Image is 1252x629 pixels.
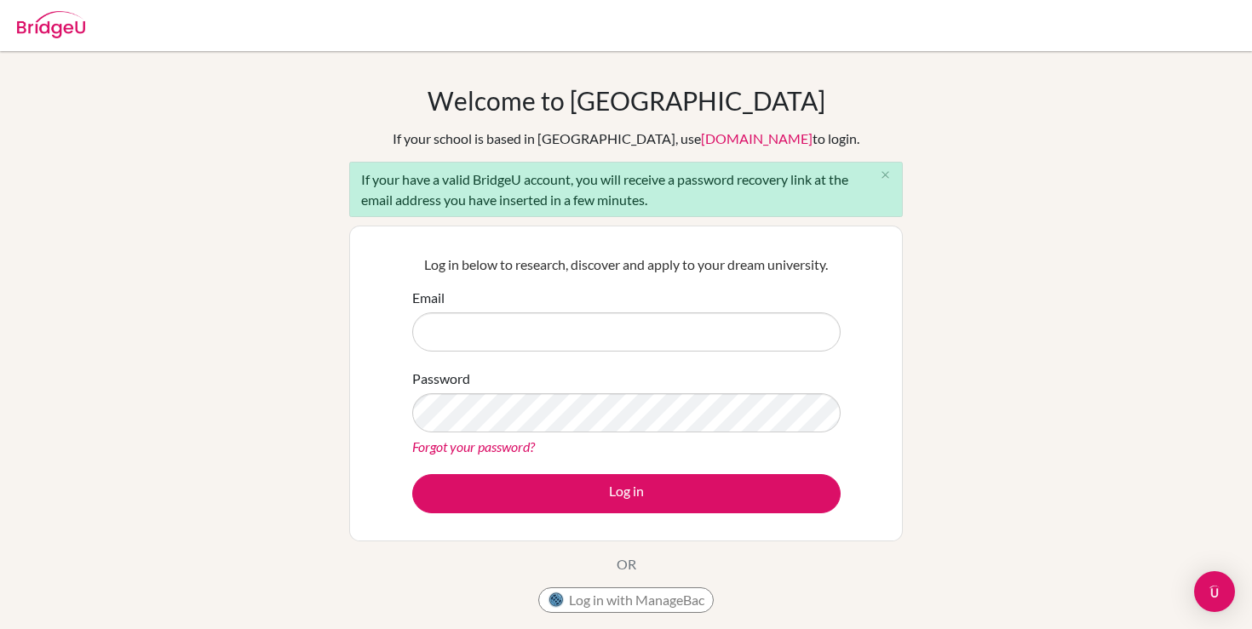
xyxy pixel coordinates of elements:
button: Log in [412,474,841,513]
img: Bridge-U [17,11,85,38]
p: Log in below to research, discover and apply to your dream university. [412,254,841,275]
a: [DOMAIN_NAME] [701,130,813,146]
p: OR [617,554,636,575]
label: Password [412,369,470,389]
label: Email [412,288,445,308]
div: If your have a valid BridgeU account, you will receive a password recovery link at the email addr... [349,162,903,217]
button: Close [868,163,902,188]
a: Forgot your password? [412,438,535,455]
button: Log in with ManageBac [538,587,714,613]
i: close [879,169,892,181]
div: Open Intercom Messenger [1194,571,1235,612]
h1: Welcome to [GEOGRAPHIC_DATA] [428,85,825,116]
div: If your school is based in [GEOGRAPHIC_DATA], use to login. [393,129,859,149]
